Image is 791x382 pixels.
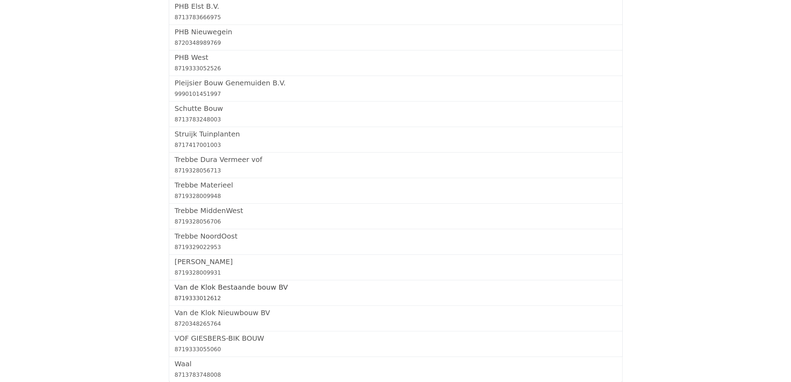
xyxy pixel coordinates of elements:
h5: Schutte Bouw [175,104,617,113]
h5: Trebbe Materieel [175,181,617,189]
a: PHB Nieuwegein8720348989769 [175,28,617,47]
div: 8713783248003 [175,115,617,124]
a: Van de Klok Nieuwbouw BV8720348265764 [175,309,617,328]
div: 8719328009948 [175,192,617,200]
a: [PERSON_NAME]8719328009931 [175,257,617,277]
div: 8720348265764 [175,320,617,328]
a: Trebbe Dura Vermeer vof8719328056713 [175,155,617,175]
div: 8719328009931 [175,269,617,277]
div: 8719329022953 [175,243,617,252]
h5: PHB Nieuwegein [175,28,617,36]
h5: [PERSON_NAME] [175,257,617,266]
h5: Trebbe MiddenWest [175,206,617,215]
h5: PHB West [175,53,617,62]
div: 8719333055060 [175,345,617,354]
div: 8720348989769 [175,39,617,47]
h5: VOF GIESBERS-BIK BOUW [175,334,617,342]
a: Trebbe Materieel8719328009948 [175,181,617,200]
h5: Trebbe NoordOost [175,232,617,240]
div: 8719333052526 [175,64,617,73]
a: VOF GIESBERS-BIK BOUW8719333055060 [175,334,617,354]
a: PHB Elst B.V.8713783666975 [175,2,617,22]
div: 8713783666975 [175,13,617,22]
div: 9990101451997 [175,90,617,98]
h5: Van de Klok Bestaande bouw BV [175,283,617,291]
div: 8713783748008 [175,371,617,379]
h5: Waal [175,360,617,368]
a: PHB West8719333052526 [175,53,617,73]
a: Trebbe MiddenWest8719328056706 [175,206,617,226]
a: Schutte Bouw8713783248003 [175,104,617,124]
div: 8719328056706 [175,218,617,226]
a: Struijk Tuinplanten8717417001003 [175,130,617,149]
h5: PHB Elst B.V. [175,2,617,10]
h5: Struijk Tuinplanten [175,130,617,138]
h5: Van de Klok Nieuwbouw BV [175,309,617,317]
h5: Pleijsier Bouw Genemuiden B.V. [175,79,617,87]
a: Trebbe NoordOost8719329022953 [175,232,617,252]
div: 8717417001003 [175,141,617,149]
h5: Trebbe Dura Vermeer vof [175,155,617,164]
a: Waal8713783748008 [175,360,617,379]
a: Pleijsier Bouw Genemuiden B.V.9990101451997 [175,79,617,98]
div: 8719333012612 [175,294,617,303]
a: Van de Klok Bestaande bouw BV8719333012612 [175,283,617,303]
div: 8719328056713 [175,167,617,175]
